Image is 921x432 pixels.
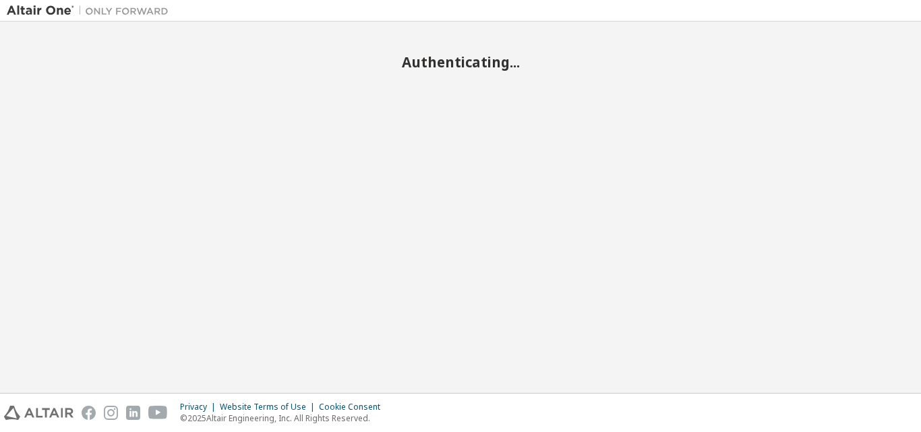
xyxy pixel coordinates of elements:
img: linkedin.svg [126,406,140,420]
div: Cookie Consent [319,402,388,412]
img: facebook.svg [82,406,96,420]
div: Website Terms of Use [220,402,319,412]
p: © 2025 Altair Engineering, Inc. All Rights Reserved. [180,412,388,424]
img: youtube.svg [148,406,168,420]
img: Altair One [7,4,175,18]
img: altair_logo.svg [4,406,73,420]
div: Privacy [180,402,220,412]
h2: Authenticating... [7,53,914,71]
img: instagram.svg [104,406,118,420]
